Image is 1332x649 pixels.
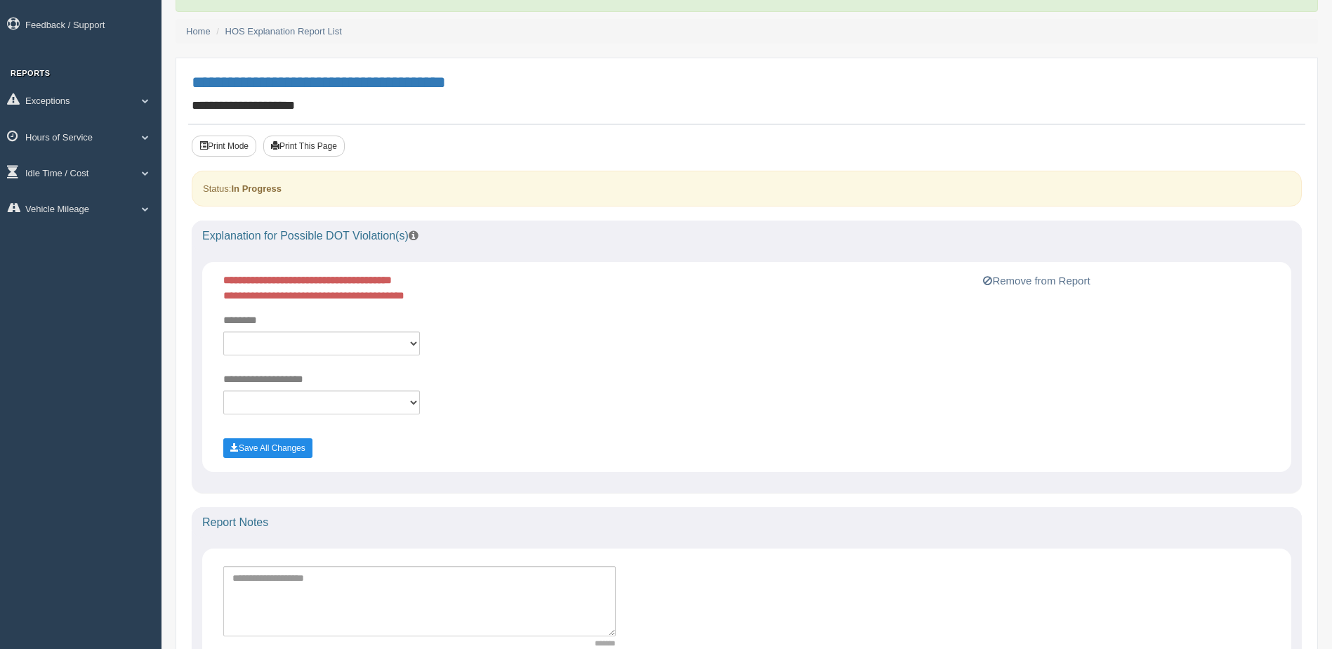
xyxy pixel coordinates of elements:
[192,221,1302,251] div: Explanation for Possible DOT Violation(s)
[263,136,345,157] button: Print This Page
[223,438,312,458] button: Save
[225,26,342,37] a: HOS Explanation Report List
[192,507,1302,538] div: Report Notes
[192,171,1302,206] div: Status:
[186,26,211,37] a: Home
[979,273,1094,289] button: Remove from Report
[231,183,282,194] strong: In Progress
[192,136,256,157] button: Print Mode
